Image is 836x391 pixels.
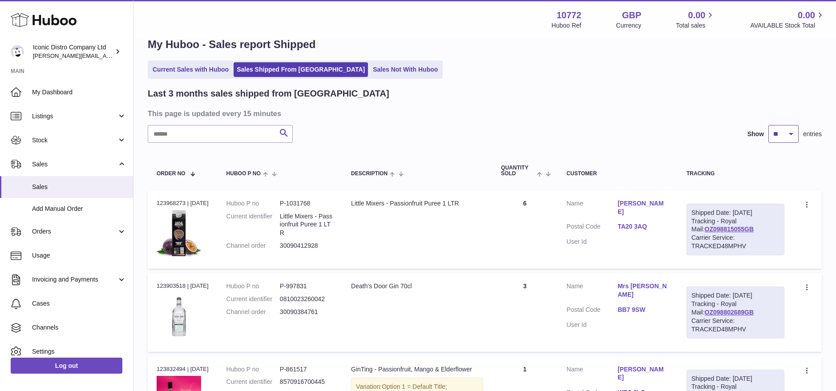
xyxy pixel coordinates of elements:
div: 123903518 | [DATE] [157,282,209,290]
span: 0.00 [798,9,815,21]
a: Sales Shipped From [GEOGRAPHIC_DATA] [234,62,368,77]
a: [PERSON_NAME] [618,365,669,382]
div: Carrier Service: TRACKED48MPHV [691,317,779,334]
img: 1739278544.jpg [157,210,201,257]
dt: Name [566,199,618,218]
a: TA20 3AQ [618,222,669,231]
span: Cases [32,299,126,308]
span: [PERSON_NAME][EMAIL_ADDRESS][DOMAIN_NAME] [33,52,178,59]
div: Iconic Distro Company Ltd [33,43,113,60]
dd: P-1031768 [280,199,333,208]
dd: Little Mixers - Passionfruit Puree 1 LTR [280,212,333,238]
dt: Name [566,365,618,384]
dt: Current identifier [226,378,280,386]
dd: 30090412928 [280,242,333,250]
span: Total sales [676,21,715,30]
dd: 30090384761 [280,308,333,316]
a: BB7 9SW [618,306,669,314]
div: Customer [566,171,669,177]
span: Invoicing and Payments [32,275,117,284]
div: Currency [616,21,642,30]
img: 1721127885.jpg [157,293,201,338]
a: Sales Not With Huboo [370,62,441,77]
a: Current Sales with Huboo [149,62,232,77]
div: Death's Door Gin 70cl [351,282,483,290]
span: Add Manual Order [32,205,126,213]
div: Carrier Service: TRACKED48MPHV [691,234,779,250]
span: Description [351,171,388,177]
a: [PERSON_NAME] [618,199,669,216]
strong: GBP [622,9,641,21]
dt: Current identifier [226,212,280,238]
span: My Dashboard [32,88,126,97]
h3: This page is updated every 15 minutes [148,109,820,118]
div: Tracking - Royal Mail: [687,204,784,255]
dt: Channel order [226,308,280,316]
h2: Last 3 months sales shipped from [GEOGRAPHIC_DATA] [148,88,389,100]
span: Sales [32,160,117,169]
div: Shipped Date: [DATE] [691,209,779,217]
span: Sales [32,183,126,191]
span: Stock [32,136,117,145]
div: 123968273 | [DATE] [157,199,209,207]
dt: Name [566,282,618,301]
dt: Huboo P no [226,199,280,208]
a: OZ098802689GB [705,309,754,316]
div: GinTing - Passionfruit, Mango & Elderflower [351,365,483,374]
dd: P-997831 [280,282,333,290]
div: Shipped Date: [DATE] [691,375,779,383]
h1: My Huboo - Sales report Shipped [148,37,822,52]
div: Shipped Date: [DATE] [691,291,779,300]
label: Show [747,130,764,138]
span: Order No [157,171,186,177]
span: entries [803,130,822,138]
span: Listings [32,112,117,121]
div: Tracking - Royal Mail: [687,286,784,338]
div: Tracking [687,171,784,177]
span: Huboo P no [226,171,261,177]
dt: Channel order [226,242,280,250]
a: OZ098815055GB [705,226,754,233]
dt: Huboo P no [226,282,280,290]
dt: Postal Code [566,222,618,233]
div: Huboo Ref [552,21,582,30]
dt: Current identifier [226,295,280,303]
a: Log out [11,358,122,374]
dd: 0810023260042 [280,295,333,303]
a: 0.00 Total sales [676,9,715,30]
dt: Postal Code [566,306,618,316]
dt: User Id [566,321,618,329]
span: Channels [32,323,126,332]
span: AVAILABLE Stock Total [750,21,825,30]
dt: Huboo P no [226,365,280,374]
div: 123832494 | [DATE] [157,365,209,373]
span: Quantity Sold [501,165,535,177]
strong: 10772 [557,9,582,21]
span: Usage [32,251,126,260]
a: 0.00 AVAILABLE Stock Total [750,9,825,30]
span: Orders [32,227,117,236]
a: Mrs [PERSON_NAME] [618,282,669,299]
td: 3 [492,273,557,351]
span: Settings [32,347,126,356]
span: 0.00 [688,9,706,21]
dd: 8570916700445 [280,378,333,386]
dt: User Id [566,238,618,246]
td: 6 [492,190,557,269]
dd: P-861517 [280,365,333,374]
img: paul@iconicdistro.com [11,45,24,58]
span: Option 1 = Default Title; [382,383,447,390]
div: Little Mixers - Passionfruit Puree 1 LTR [351,199,483,208]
